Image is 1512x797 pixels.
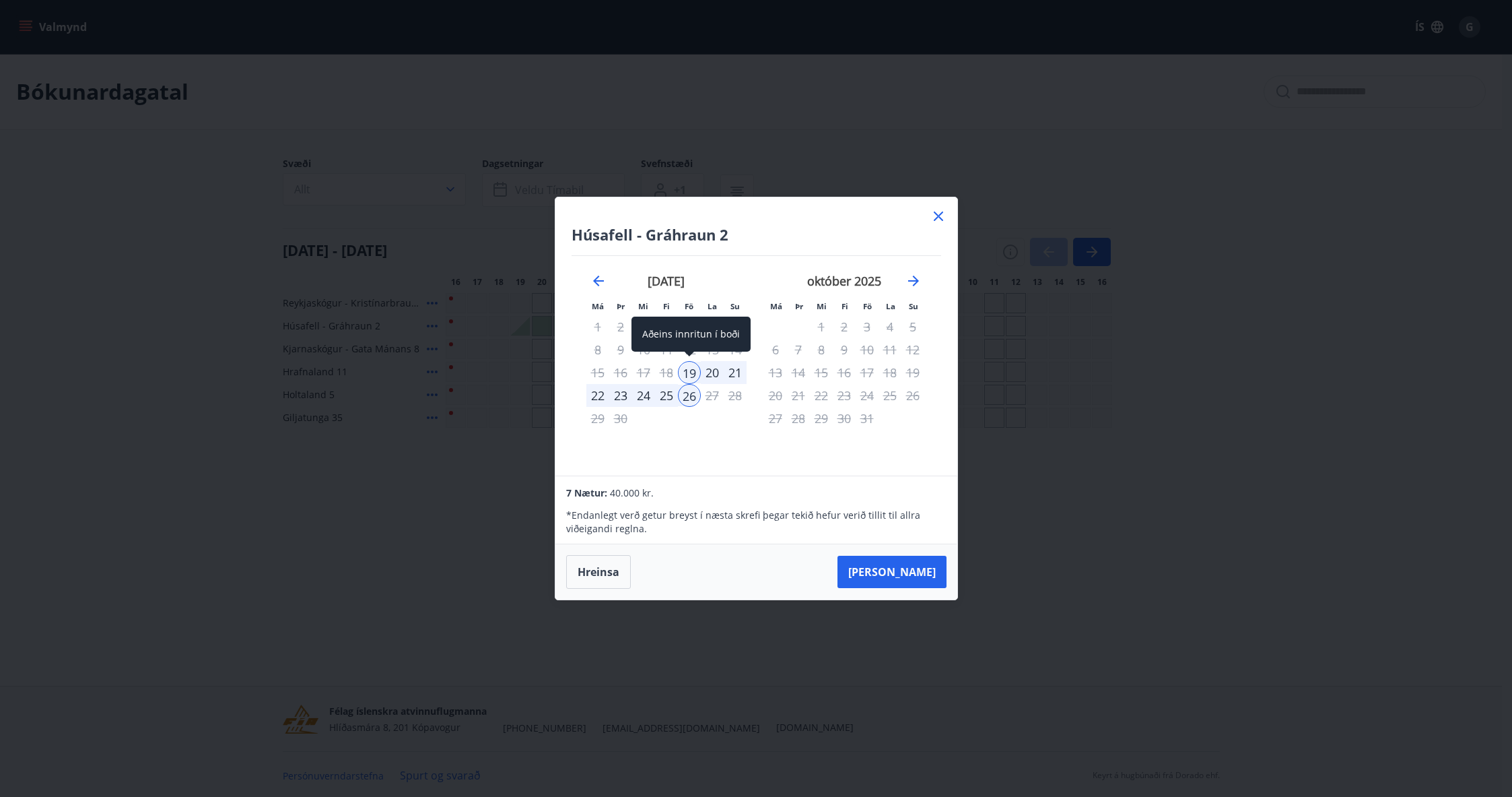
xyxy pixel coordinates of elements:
td: Not available. þriðjudagur, 28. október 2025 [787,407,810,430]
td: Not available. laugardagur, 4. október 2025 [879,315,901,338]
td: Not available. laugardagur, 25. október 2025 [879,384,901,407]
td: Not available. þriðjudagur, 16. september 2025 [609,361,632,384]
td: Not available. mánudagur, 15. september 2025 [586,361,609,384]
div: Move backward to switch to the previous month. [590,273,607,289]
td: Not available. miðvikudagur, 3. september 2025 [632,315,655,338]
td: Selected. laugardagur, 20. september 2025 [701,361,724,384]
td: Not available. miðvikudagur, 22. október 2025 [810,384,833,407]
td: Selected. þriðjudagur, 23. september 2025 [609,384,632,407]
small: Su [730,301,740,311]
td: Not available. sunnudagur, 26. október 2025 [901,384,924,407]
td: Not available. föstudagur, 31. október 2025 [856,407,879,430]
td: Selected. mánudagur, 22. september 2025 [586,384,609,407]
td: Not available. föstudagur, 24. október 2025 [856,384,879,407]
strong: [DATE] [648,273,685,289]
td: Not available. mánudagur, 1. september 2025 [586,315,609,338]
small: Mi [817,301,827,311]
td: Not available. föstudagur, 17. október 2025 [856,361,879,384]
td: Not available. þriðjudagur, 9. september 2025 [609,338,632,361]
div: 25 [655,384,678,407]
td: Not available. mánudagur, 29. september 2025 [586,407,609,430]
span: 7 Nætur: [566,486,607,499]
strong: október 2025 [807,273,881,289]
td: Not available. miðvikudagur, 15. október 2025 [810,361,833,384]
td: Selected. sunnudagur, 21. september 2025 [724,361,747,384]
td: Not available. mánudagur, 6. október 2025 [764,338,787,361]
td: Not available. laugardagur, 6. september 2025 [701,315,724,338]
td: Not available. föstudagur, 3. október 2025 [856,315,879,338]
small: Mi [638,301,648,311]
td: Not available. þriðjudagur, 30. september 2025 [609,407,632,430]
td: Not available. fimmtudagur, 30. október 2025 [833,407,856,430]
small: La [886,301,895,311]
button: [PERSON_NAME] [837,556,947,588]
td: Not available. mánudagur, 13. október 2025 [764,361,787,384]
small: Má [592,301,604,311]
small: Su [909,301,918,311]
small: Þr [795,301,803,311]
div: 20 [701,361,724,384]
td: Not available. sunnudagur, 19. október 2025 [901,361,924,384]
td: Selected as start date. föstudagur, 19. september 2025 [678,361,701,384]
td: Selected. fimmtudagur, 25. september 2025 [655,384,678,407]
td: Not available. fimmtudagur, 23. október 2025 [833,384,856,407]
td: Not available. miðvikudagur, 29. október 2025 [810,407,833,430]
td: Not available. fimmtudagur, 2. október 2025 [833,315,856,338]
td: Selected as end date. föstudagur, 26. september 2025 [678,384,701,407]
td: Not available. sunnudagur, 12. október 2025 [901,338,924,361]
td: Not available. þriðjudagur, 14. október 2025 [787,361,810,384]
td: Not available. laugardagur, 11. október 2025 [879,338,901,361]
small: Fi [841,301,848,311]
div: Aðeins innritun í boði [678,361,701,384]
td: Not available. fimmtudagur, 9. október 2025 [833,338,856,361]
div: 23 [609,384,632,407]
h4: Húsafell - Gráhraun 2 [572,224,941,245]
td: Not available. mánudagur, 8. september 2025 [586,338,609,361]
td: Not available. fimmtudagur, 16. október 2025 [833,361,856,384]
td: Not available. miðvikudagur, 17. september 2025 [632,361,655,384]
div: Move forward to switch to the next month. [905,273,922,289]
td: Not available. föstudagur, 5. september 2025 [678,315,701,338]
div: Aðeins innritun í boði [631,317,751,352]
td: Not available. mánudagur, 27. október 2025 [764,407,787,430]
td: Not available. laugardagur, 18. október 2025 [879,361,901,384]
td: Not available. þriðjudagur, 7. október 2025 [787,338,810,361]
div: 21 [724,361,747,384]
div: Aðeins útritun í boði [678,384,701,407]
td: Not available. sunnudagur, 5. október 2025 [901,315,924,338]
td: Not available. þriðjudagur, 2. september 2025 [609,315,632,338]
td: Not available. miðvikudagur, 1. október 2025 [810,315,833,338]
td: Not available. sunnudagur, 28. september 2025 [724,384,747,407]
p: * Endanlegt verð getur breyst í næsta skrefi þegar tekið hefur verið tillit til allra viðeigandi ... [566,509,946,536]
span: 40.000 kr. [610,486,654,499]
td: Not available. miðvikudagur, 8. október 2025 [810,338,833,361]
td: Not available. sunnudagur, 7. september 2025 [724,315,747,338]
td: Not available. föstudagur, 10. október 2025 [856,338,879,361]
small: Fi [663,301,670,311]
small: Má [770,301,782,311]
button: Hreinsa [566,555,631,589]
td: Not available. fimmtudagur, 4. september 2025 [655,315,678,338]
td: Not available. fimmtudagur, 18. september 2025 [655,361,678,384]
small: La [708,301,717,311]
small: Fö [685,301,693,311]
small: Þr [617,301,625,311]
td: Not available. laugardagur, 27. september 2025 [701,384,724,407]
div: 24 [632,384,655,407]
td: Not available. þriðjudagur, 21. október 2025 [787,384,810,407]
td: Selected. miðvikudagur, 24. september 2025 [632,384,655,407]
div: Calendar [572,256,941,459]
div: 22 [586,384,609,407]
small: Fö [863,301,872,311]
td: Not available. mánudagur, 20. október 2025 [764,384,787,407]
